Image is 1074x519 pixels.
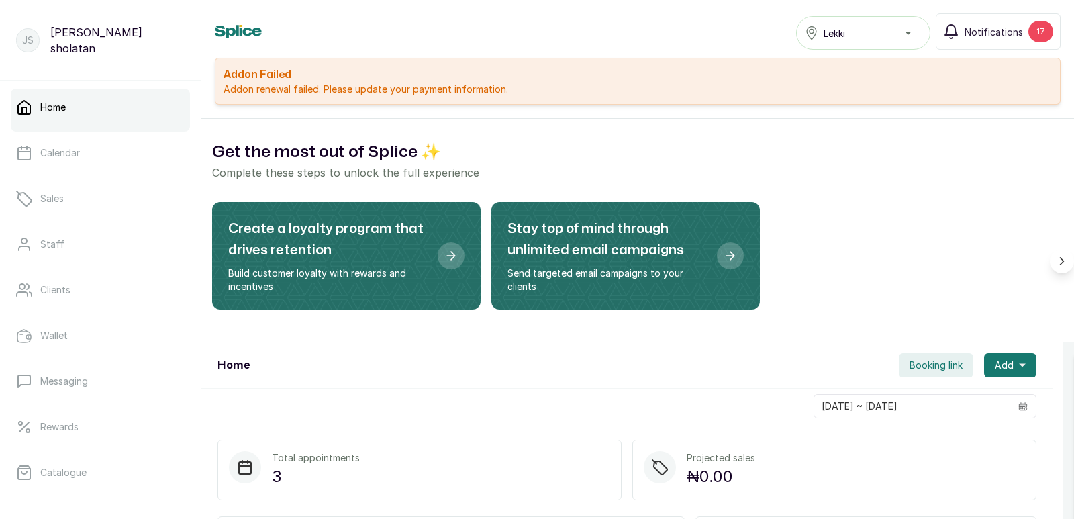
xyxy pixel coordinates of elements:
[224,83,1052,96] p: Addon renewal failed. Please update your payment information.
[936,13,1061,50] button: Notifications17
[228,218,427,261] h2: Create a loyalty program that drives retention
[507,218,706,261] h2: Stay top of mind through unlimited email campaigns
[1050,249,1074,273] button: Scroll right
[40,466,87,479] p: Catalogue
[40,375,88,388] p: Messaging
[814,395,1010,418] input: Select date
[687,451,755,465] p: Projected sales
[687,465,755,489] p: ₦0.00
[1028,21,1053,42] div: 17
[984,353,1036,377] button: Add
[965,25,1023,39] span: Notifications
[11,134,190,172] a: Calendar
[11,408,190,446] a: Rewards
[212,140,1063,164] h2: Get the most out of Splice ✨
[22,34,34,47] p: Js
[272,465,360,489] p: 3
[212,164,1063,181] p: Complete these steps to unlock the full experience
[507,267,706,293] p: Send targeted email campaigns to your clients
[40,192,64,205] p: Sales
[11,226,190,263] a: Staff
[11,317,190,355] a: Wallet
[228,267,427,293] p: Build customer loyalty with rewards and incentives
[995,359,1014,372] span: Add
[40,146,80,160] p: Calendar
[40,283,70,297] p: Clients
[11,454,190,491] a: Catalogue
[40,420,79,434] p: Rewards
[1018,402,1028,411] svg: calendar
[224,66,1052,83] h2: Addon Failed
[824,26,845,40] span: Lekki
[796,16,930,50] button: Lekki
[11,180,190,218] a: Sales
[11,89,190,126] a: Home
[40,238,64,251] p: Staff
[491,202,760,310] div: Stay top of mind through unlimited email campaigns
[212,202,481,310] div: Create a loyalty program that drives retention
[899,353,973,377] button: Booking link
[11,271,190,309] a: Clients
[910,359,963,372] span: Booking link
[11,363,190,400] a: Messaging
[40,101,66,114] p: Home
[272,451,360,465] p: Total appointments
[217,357,250,373] h1: Home
[50,24,185,56] p: [PERSON_NAME] sholatan
[40,329,68,342] p: Wallet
